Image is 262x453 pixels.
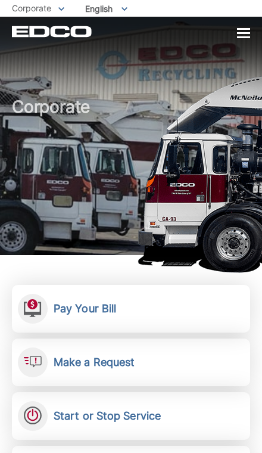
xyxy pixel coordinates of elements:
[12,26,92,38] a: EDCD logo. Return to the homepage.
[12,285,250,333] a: Pay Your Bill
[54,409,161,423] h2: Start or Stop Service
[12,3,51,13] span: Corporate
[54,356,135,369] h2: Make a Request
[54,302,116,315] h2: Pay Your Bill
[12,98,250,258] h1: Corporate
[12,339,250,386] a: Make a Request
